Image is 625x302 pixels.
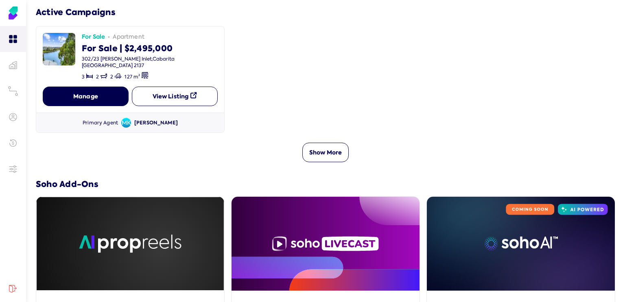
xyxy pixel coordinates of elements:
[36,178,615,190] h3: Soho Add-Ons
[43,33,75,65] img: image
[302,143,349,162] button: Show More
[121,118,131,128] span: Avatar of Mark Kennedy
[96,74,99,80] span: 2
[82,41,218,54] div: For Sale | $2,495,000
[83,119,118,126] div: Primary Agent
[132,87,218,106] button: View Listing
[125,74,140,80] span: 127 m²
[134,119,178,126] div: [PERSON_NAME]
[110,74,113,80] span: 2
[7,7,20,20] img: Soho Agent Portal Home
[36,7,615,18] h3: Active Campaigns
[82,33,105,41] span: For Sale
[82,56,218,69] div: 302/23 [PERSON_NAME] Inlet , Cabarita [GEOGRAPHIC_DATA] 2137
[43,87,129,106] button: Manage
[82,74,85,80] span: 3
[113,33,144,41] span: apartment
[121,118,131,128] span: MK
